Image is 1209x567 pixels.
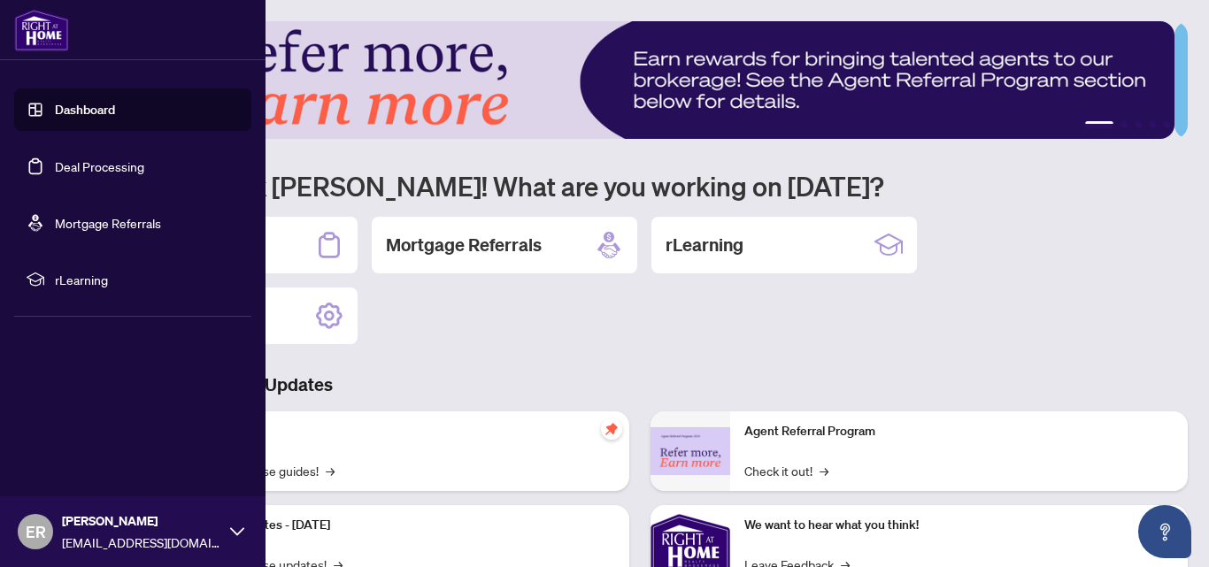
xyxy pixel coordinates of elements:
[744,422,1174,441] p: Agent Referral Program
[55,102,115,118] a: Dashboard
[186,516,615,535] p: Platform Updates - [DATE]
[601,418,622,440] span: pushpin
[14,9,69,51] img: logo
[1163,121,1170,128] button: 5
[55,270,239,289] span: rLearning
[1138,505,1191,558] button: Open asap
[744,461,828,480] a: Check it out!→
[55,215,161,231] a: Mortgage Referrals
[1149,121,1156,128] button: 4
[326,461,335,480] span: →
[92,169,1188,203] h1: Welcome back [PERSON_NAME]! What are you working on [DATE]?
[1120,121,1128,128] button: 2
[55,158,144,174] a: Deal Processing
[26,519,46,544] span: ER
[62,511,221,531] span: [PERSON_NAME]
[744,516,1174,535] p: We want to hear what you think!
[651,427,730,476] img: Agent Referral Program
[820,461,828,480] span: →
[1135,121,1142,128] button: 3
[62,533,221,552] span: [EMAIL_ADDRESS][DOMAIN_NAME]
[1085,121,1113,128] button: 1
[386,233,542,257] h2: Mortgage Referrals
[92,372,1188,397] h3: Brokerage & Industry Updates
[186,422,615,441] p: Self-Help
[92,21,1174,139] img: Slide 0
[666,233,743,257] h2: rLearning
